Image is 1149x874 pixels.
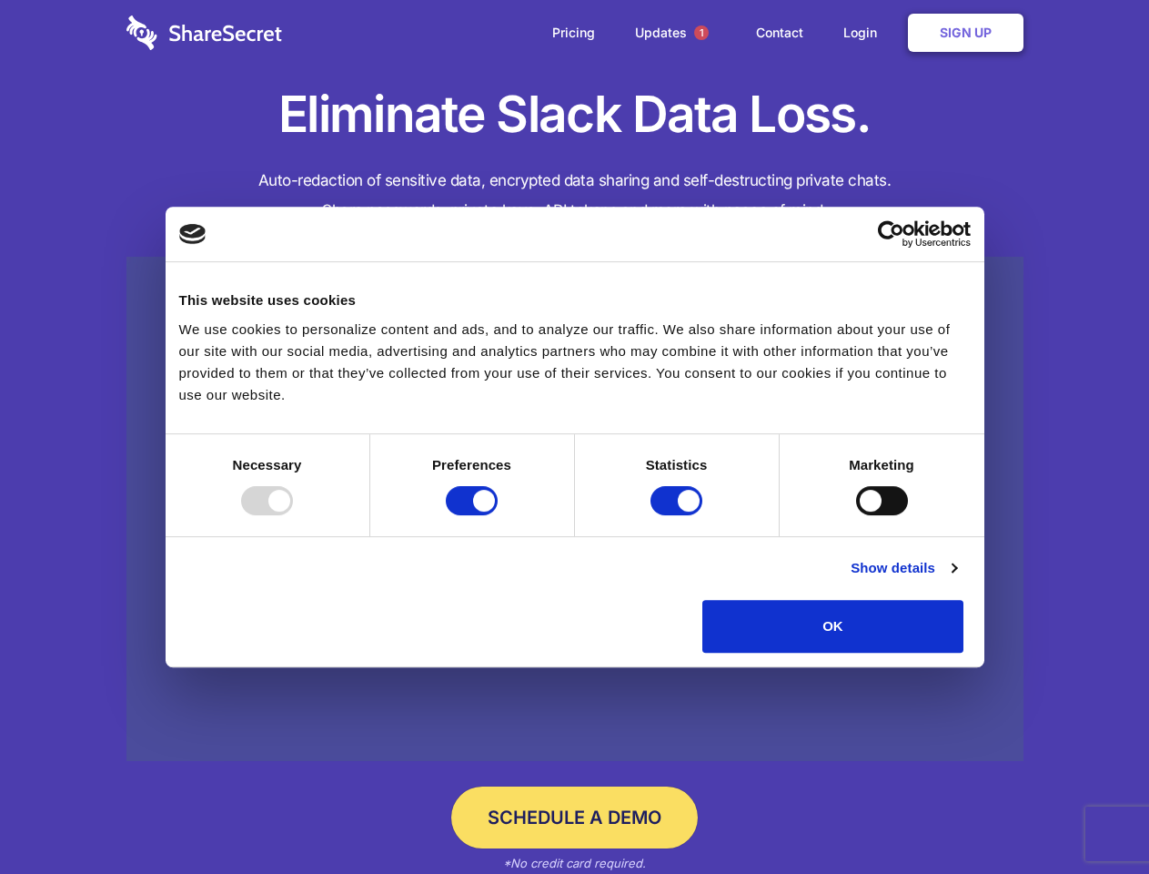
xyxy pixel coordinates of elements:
img: logo [179,224,207,244]
a: Login [825,5,904,61]
a: Wistia video thumbnail [126,257,1023,762]
strong: Preferences [432,457,511,473]
strong: Marketing [849,457,914,473]
em: *No credit card required. [503,856,646,870]
a: Show details [851,557,956,579]
strong: Necessary [233,457,302,473]
div: We use cookies to personalize content and ads, and to analyze our traffic. We also share informat... [179,319,971,406]
h1: Eliminate Slack Data Loss. [126,82,1023,147]
strong: Statistics [646,457,708,473]
button: OK [702,600,963,653]
a: Schedule a Demo [451,787,698,849]
div: This website uses cookies [179,290,971,311]
a: Pricing [534,5,613,61]
a: Usercentrics Cookiebot - opens in a new window [811,220,971,248]
h4: Auto-redaction of sensitive data, encrypted data sharing and self-destructing private chats. Shar... [126,166,1023,226]
img: logo-wordmark-white-trans-d4663122ce5f474addd5e946df7df03e33cb6a1c49d2221995e7729f52c070b2.svg [126,15,282,50]
a: Contact [738,5,821,61]
span: 1 [694,25,709,40]
a: Sign Up [908,14,1023,52]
